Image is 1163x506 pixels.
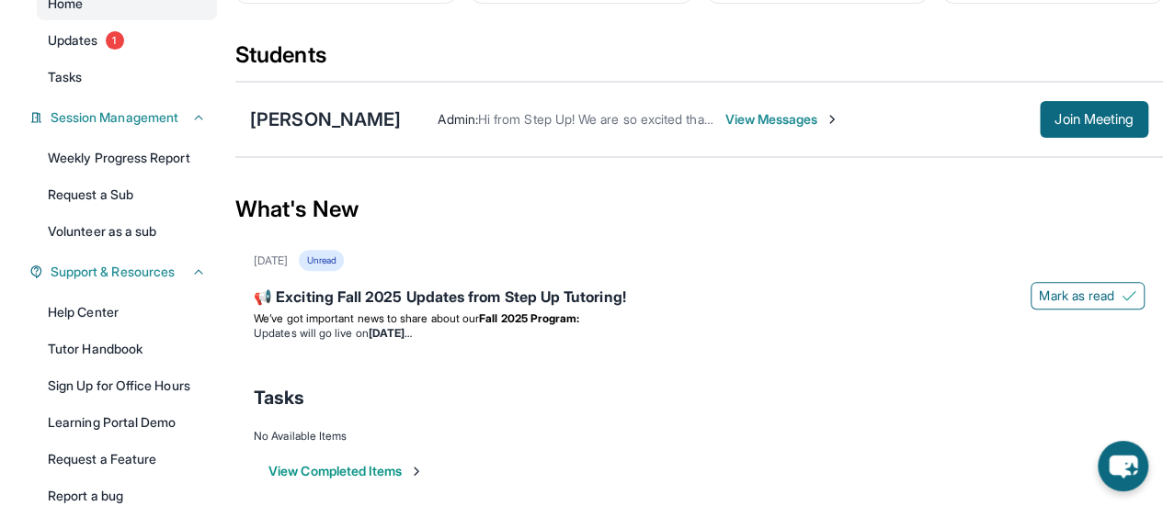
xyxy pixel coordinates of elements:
a: Request a Sub [37,178,217,211]
div: What's New [235,169,1163,250]
span: Session Management [51,108,178,127]
button: Join Meeting [1040,101,1148,138]
a: Weekly Progress Report [37,141,217,174]
div: [PERSON_NAME] [250,107,401,132]
button: Support & Resources [43,263,206,281]
div: Students [235,40,1163,81]
a: Learning Portal Demo [37,406,217,439]
span: Admin : [438,111,477,127]
a: Help Center [37,296,217,329]
span: Support & Resources [51,263,175,281]
img: Chevron-Right [825,112,839,127]
span: Tasks [48,68,82,86]
div: No Available Items [254,429,1145,444]
div: [DATE] [254,253,288,268]
div: Unread [299,250,343,271]
a: Volunteer as a sub [37,215,217,248]
span: Mark as read [1039,287,1114,305]
span: We’ve got important news to share about our [254,311,479,325]
a: Tasks [37,61,217,94]
span: Tasks [254,385,304,410]
span: Updates [48,31,98,50]
button: Session Management [43,108,206,127]
span: Join Meeting [1055,114,1134,125]
img: Mark as read [1122,288,1136,303]
button: Mark as read [1031,282,1145,309]
a: Tutor Handbook [37,332,217,365]
span: View Messages [724,110,839,129]
li: Updates will go live on [254,326,1145,341]
strong: [DATE] [369,326,412,340]
button: View Completed Items [268,462,424,480]
a: Sign Up for Office Hours [37,369,217,402]
span: 1 [106,31,124,50]
a: Request a Feature [37,443,217,476]
div: 📢 Exciting Fall 2025 Updates from Step Up Tutoring! [254,286,1145,311]
a: Updates1 [37,24,217,57]
strong: Fall 2025 Program: [479,311,579,325]
button: chat-button [1098,441,1148,491]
